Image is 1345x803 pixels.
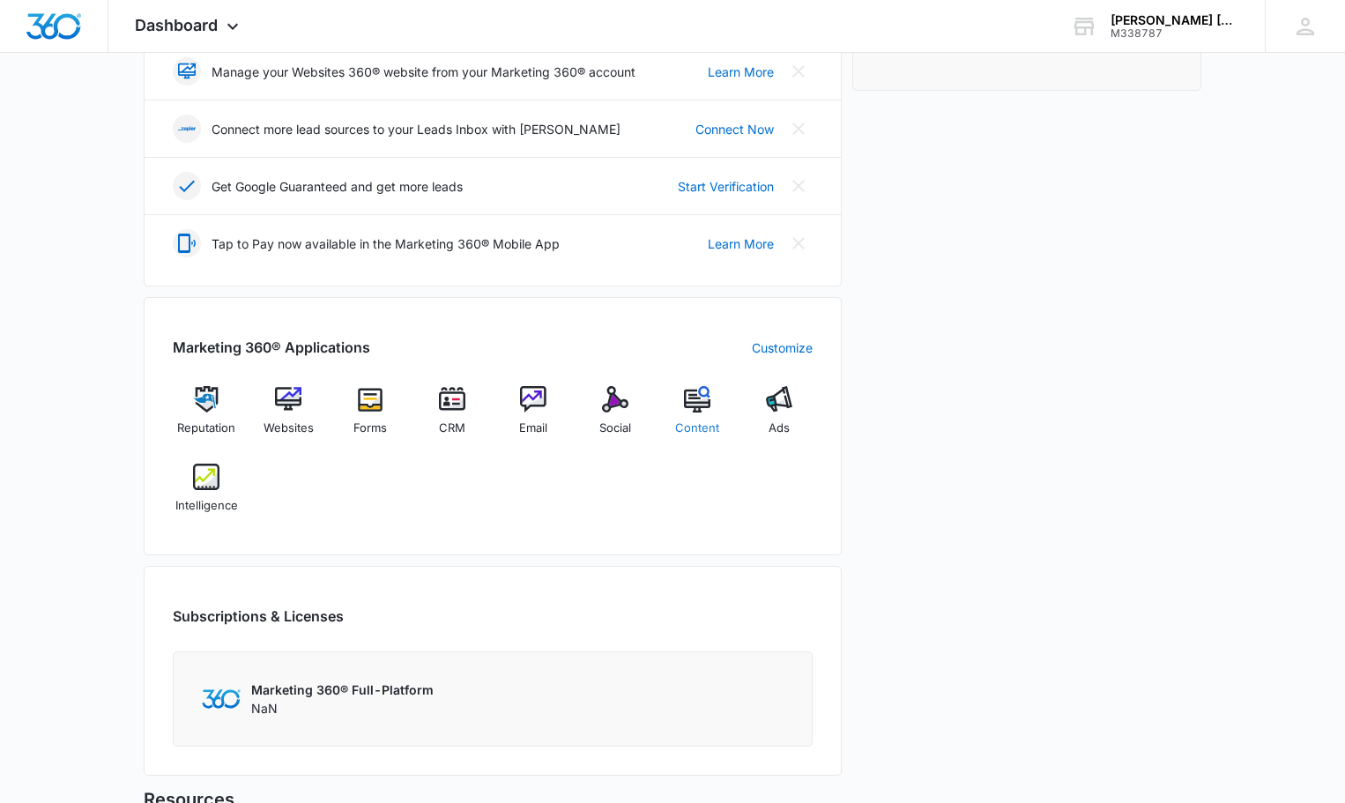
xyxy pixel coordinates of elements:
span: Ads [769,420,790,437]
span: Content [675,420,719,437]
a: Websites [255,386,323,450]
a: CRM [418,386,486,450]
a: Learn More [708,234,774,253]
a: Content [664,386,732,450]
a: Email [500,386,568,450]
button: Close [784,229,813,257]
a: Forms [337,386,405,450]
p: Tap to Pay now available in the Marketing 360® Mobile App [212,234,560,253]
a: Connect Now [695,120,774,138]
a: Social [582,386,650,450]
a: Reputation [173,386,241,450]
p: Marketing 360® Full-Platform [251,680,434,699]
button: Close [784,115,813,143]
a: Intelligence [173,464,241,527]
button: Close [784,172,813,200]
span: Reputation [177,420,235,437]
a: Customize [752,338,813,357]
span: Dashboard [135,16,218,34]
p: Get Google Guaranteed and get more leads [212,177,463,196]
img: Marketing 360 Logo [202,689,241,708]
div: account name [1111,13,1239,27]
span: Social [599,420,631,437]
span: Email [519,420,547,437]
span: Intelligence [175,497,238,515]
span: Websites [264,420,314,437]
p: Manage your Websites 360® website from your Marketing 360® account [212,63,635,81]
span: Forms [353,420,387,437]
a: Learn More [708,63,774,81]
h2: Subscriptions & Licenses [173,606,344,627]
div: account id [1111,27,1239,40]
a: Start Verification [678,177,774,196]
button: Close [784,57,813,86]
div: NaN [251,680,434,717]
a: Ads [745,386,813,450]
span: CRM [439,420,465,437]
h2: Marketing 360® Applications [173,337,370,358]
p: Connect more lead sources to your Leads Inbox with [PERSON_NAME] [212,120,620,138]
